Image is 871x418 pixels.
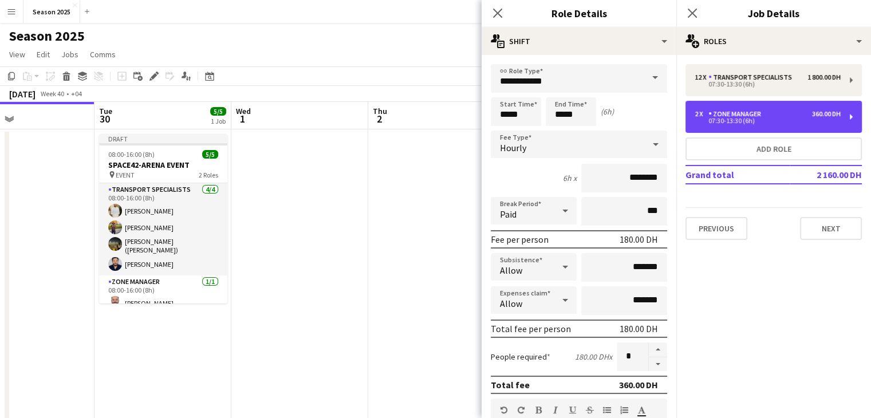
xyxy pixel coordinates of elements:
div: 2 x [695,110,708,118]
span: Wed [236,106,251,116]
span: Hourly [500,142,526,153]
div: 360.00 DH [619,379,658,391]
span: 1 [234,112,251,125]
app-card-role: Transport Specialists4/408:00-16:00 (8h)[PERSON_NAME][PERSON_NAME][PERSON_NAME] ([PERSON_NAME])[P... [99,183,227,275]
div: 180.00 DH [620,234,658,245]
button: Redo [517,405,525,415]
div: 1 800.00 DH [807,73,841,81]
button: Ordered List [620,405,628,415]
div: Draft [99,134,227,143]
button: Add role [685,137,862,160]
div: 6h x [563,173,577,183]
div: 12 x [695,73,708,81]
div: +04 [71,89,82,98]
div: 180.00 DH x [575,352,612,362]
span: Allow [500,298,522,309]
td: Grand total [685,165,790,184]
span: EVENT [116,171,135,179]
div: Zone Manager [708,110,766,118]
div: Total fee [491,379,530,391]
button: Next [800,217,862,240]
div: 180.00 DH [620,323,658,334]
span: Week 40 [38,89,66,98]
span: 2 Roles [199,171,218,179]
span: 5/5 [202,150,218,159]
button: Strikethrough [586,405,594,415]
app-card-role: Zone Manager1/108:00-16:00 (8h)[PERSON_NAME] [99,275,227,314]
div: Fee per person [491,234,549,245]
app-job-card: Draft08:00-16:00 (8h)5/5SPACE42-ARENA EVENT EVENT2 RolesTransport Specialists4/408:00-16:00 (8h)[... [99,134,227,303]
button: Italic [551,405,559,415]
h3: Job Details [676,6,871,21]
span: View [9,49,25,60]
div: (6h) [601,107,614,117]
a: Jobs [57,47,83,62]
span: 5/5 [210,107,226,116]
button: Bold [534,405,542,415]
label: People required [491,352,550,362]
div: 360.00 DH [812,110,841,118]
span: Paid [500,208,517,220]
button: Season 2025 [23,1,80,23]
h1: Season 2025 [9,27,85,45]
td: 2 160.00 DH [790,165,862,184]
a: Comms [85,47,120,62]
h3: SPACE42-ARENA EVENT [99,160,227,170]
button: Previous [685,217,747,240]
div: Roles [676,27,871,55]
button: Undo [500,405,508,415]
span: 08:00-16:00 (8h) [108,150,155,159]
div: 07:30-13:30 (6h) [695,118,841,124]
div: Shift [482,27,676,55]
span: Thu [373,106,387,116]
div: Total fee per person [491,323,571,334]
button: Unordered List [603,405,611,415]
h3: Role Details [482,6,676,21]
span: Tue [99,106,112,116]
a: Edit [32,47,54,62]
span: Allow [500,265,522,276]
span: 2 [371,112,387,125]
button: Underline [569,405,577,415]
button: Increase [649,342,667,357]
button: Text Color [637,405,645,415]
button: Decrease [649,357,667,372]
span: Edit [37,49,50,60]
div: 07:30-13:30 (6h) [695,81,841,87]
span: 30 [97,112,112,125]
a: View [5,47,30,62]
div: [DATE] [9,88,36,100]
div: 1 Job [211,117,226,125]
span: Jobs [61,49,78,60]
span: Comms [90,49,116,60]
div: Transport Specialists [708,73,797,81]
